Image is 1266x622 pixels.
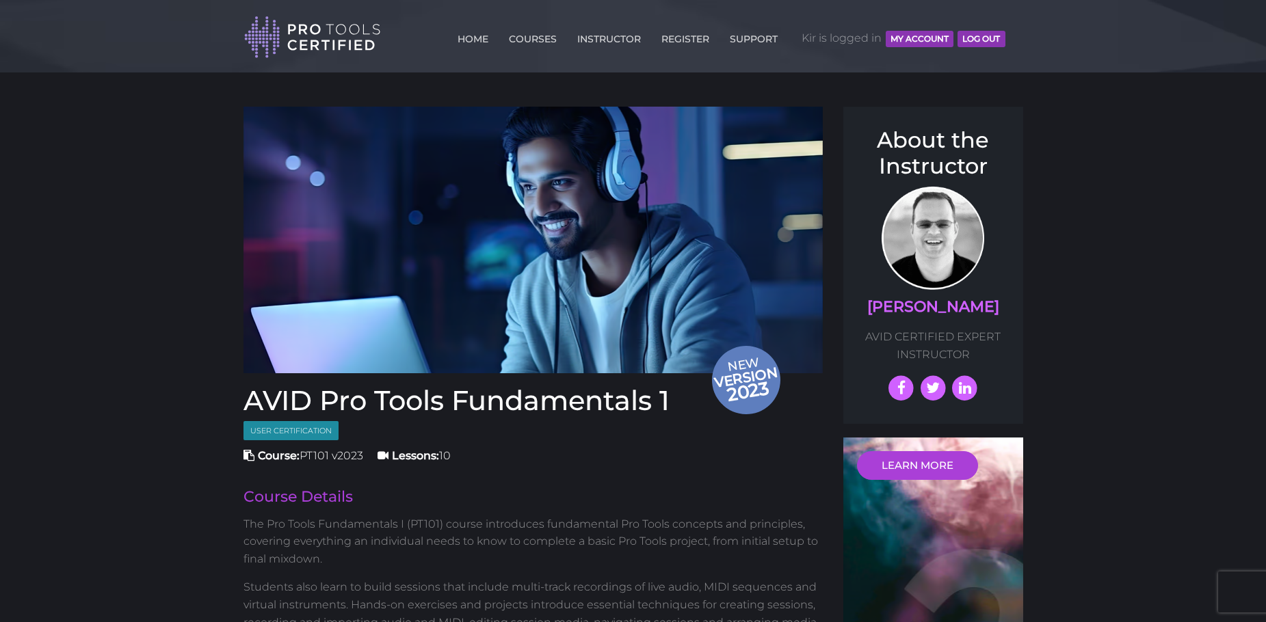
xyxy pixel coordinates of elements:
a: SUPPORT [726,25,781,47]
a: LEARN MORE [857,451,978,480]
h2: Course Details [243,489,823,504]
button: MY ACCOUNT [886,31,953,47]
p: AVID CERTIFIED EXPERT INSTRUCTOR [857,328,1010,363]
button: Log Out [958,31,1005,47]
h3: About the Instructor [857,127,1010,180]
a: Newversion 2023 [243,107,823,373]
a: [PERSON_NAME] [867,297,999,316]
span: version [711,368,780,386]
strong: Lessons: [392,449,439,462]
a: HOME [454,25,492,47]
img: Pro tools certified Fundamentals 1 Course cover [243,107,823,373]
span: User Certification [243,421,339,441]
span: New [711,354,784,407]
a: INSTRUCTOR [574,25,644,47]
span: 2023 [712,375,783,408]
a: COURSES [505,25,560,47]
a: REGISTER [658,25,713,47]
strong: Course: [258,449,300,462]
img: AVID Expert Instructor, Professor Scott Beckett profile photo [882,187,984,290]
img: Pro Tools Certified Logo [244,15,381,59]
p: The Pro Tools Fundamentals I (PT101) course introduces fundamental Pro Tools concepts and princip... [243,515,823,568]
h1: AVID Pro Tools Fundamentals 1 [243,387,823,414]
span: PT101 v2023 [243,449,363,462]
span: Kir is logged in [802,18,1005,59]
span: 10 [378,449,451,462]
